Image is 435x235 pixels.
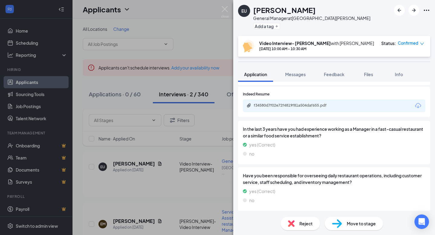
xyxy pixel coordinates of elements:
[285,72,306,77] span: Messages
[241,8,247,14] div: EU
[259,40,331,46] b: Video Interview- [PERSON_NAME]
[396,7,403,14] svg: ArrowLeftNew
[243,92,269,97] span: Indeed Resume
[414,214,429,229] div: Open Intercom Messenger
[299,220,313,227] span: Reject
[381,40,396,46] div: Status :
[408,5,419,16] button: ArrowRight
[249,197,254,204] span: no
[253,15,370,21] div: General Manager at [GEOGRAPHIC_DATA][PERSON_NAME]
[394,5,405,16] button: ArrowLeftNew
[246,103,344,109] a: Paperclipf34580d7f02e72f4819f81a504daf655.pdf
[253,5,316,15] h1: [PERSON_NAME]
[324,72,344,77] span: Feedback
[259,40,374,46] div: with [PERSON_NAME]
[249,188,275,195] span: yes (Correct)
[275,24,279,28] svg: Plus
[254,103,338,108] div: f34580d7f02e72f4819f81a504daf655.pdf
[423,7,430,14] svg: Ellipses
[420,42,424,46] span: down
[253,23,280,29] button: PlusAdd a tag
[243,126,425,139] span: In the last 3 years have you had experience working as a Manager in a fast-casual restaurant or a...
[244,72,267,77] span: Application
[398,40,418,46] span: Confirmed
[414,102,422,109] svg: Download
[347,220,376,227] span: Move to stage
[259,46,374,51] div: [DATE] 10:00 AM - 10:30 AM
[249,141,275,148] span: yes (Correct)
[249,150,254,157] span: no
[364,72,373,77] span: Files
[246,103,251,108] svg: Paperclip
[395,72,403,77] span: Info
[410,7,417,14] svg: ArrowRight
[243,172,425,185] span: Have you been responsible for overseeing daily restaurant operations, including customer service,...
